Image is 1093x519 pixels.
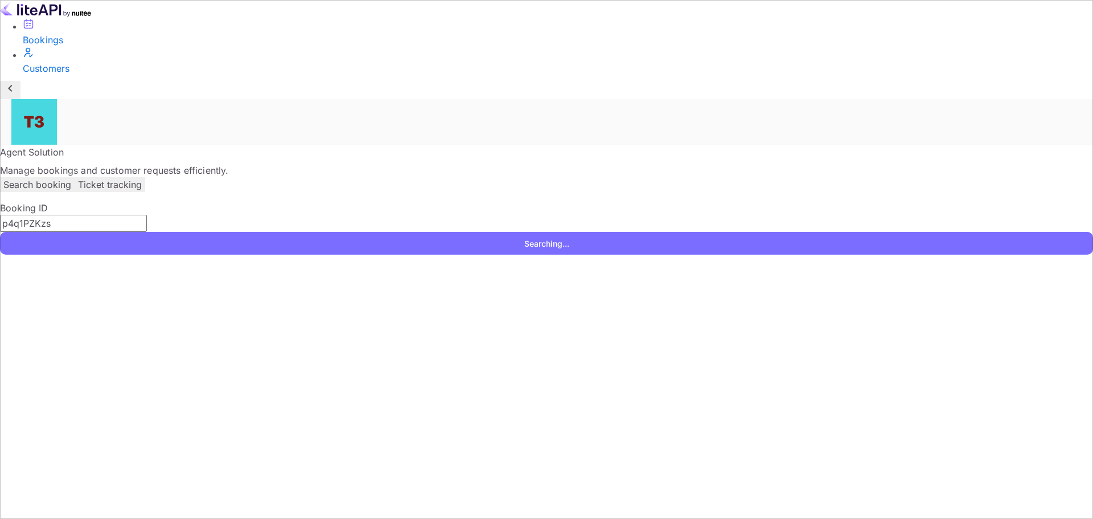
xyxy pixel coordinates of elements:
p: Ticket tracking [78,178,142,191]
a: Customers [23,47,1093,75]
p: Search booking [3,178,71,191]
div: Customers [23,62,1093,75]
img: Traveloka 3PS03 [11,99,57,145]
a: Bookings [23,18,1093,47]
div: Bookings [23,33,1093,47]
